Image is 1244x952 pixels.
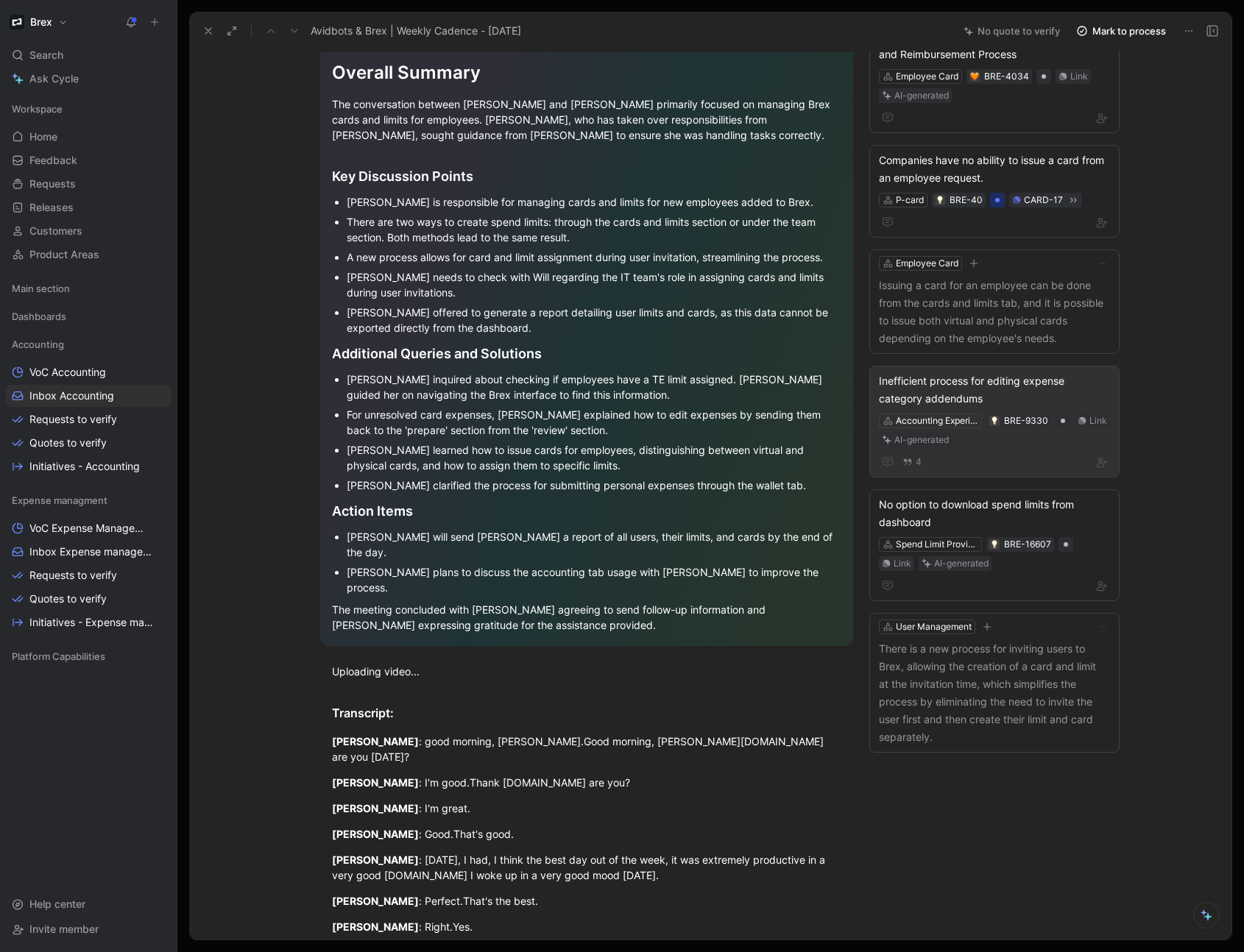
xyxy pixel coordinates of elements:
[6,489,171,633] div: Expense managmentVoC Expense ManagementInbox Expense managementRequests to verifyQuotes to verify...
[6,611,171,633] a: Initiatives - Expense management
[6,408,171,430] a: Requests to verify
[332,802,419,814] mark: [PERSON_NAME]
[347,194,841,210] div: [PERSON_NAME] is responsible for managing cards and limits for new employees added to Brex.
[6,126,171,148] a: Home
[29,544,152,559] span: Inbox Expense management
[29,177,76,191] span: Requests
[29,568,117,583] span: Requests to verify
[347,407,841,438] div: For unresolved card expenses, [PERSON_NAME] explained how to edit expenses by sending them back t...
[896,193,924,207] div: P-card
[990,416,999,425] img: 💡
[879,372,1110,408] div: Inefficient process for editing expense category addendums
[6,541,171,563] a: Inbox Expense management
[6,68,171,90] a: Ask Cycle
[29,615,154,630] span: Initiatives - Expense management
[332,704,841,722] div: Transcript:
[6,12,71,32] button: BrexBrex
[29,365,106,380] span: VoC Accounting
[29,129,57,144] span: Home
[984,69,1029,84] div: BRE-4034
[6,333,171,355] div: Accounting
[6,588,171,610] a: Quotes to verify
[332,852,841,883] div: : [DATE], I had, I think the best day out of the week, it was extremely productive in a very good...
[6,44,171,66] div: Search
[6,893,171,915] div: Help center
[347,529,841,560] div: [PERSON_NAME] will send [PERSON_NAME] a report of all users, their limits, and cards by the end o...
[6,645,171,672] div: Platform Capabilities
[29,923,99,935] span: Invite member
[332,853,419,866] mark: [PERSON_NAME]
[29,592,107,606] span: Quotes to verify
[29,200,74,215] span: Releases
[332,602,841,633] div: The meeting concluded with [PERSON_NAME] agreeing to send follow-up information and [PERSON_NAME]...
[311,22,521,40] span: Avidbots & Brex | Weekly Cadence - [DATE]
[6,918,171,940] div: Invite member
[896,619,972,634] div: User Management
[934,556,989,571] div: AI-generated
[6,432,171,454] a: Quotes to verify
[1004,413,1048,428] div: BRE-9330
[332,919,841,934] div: : Right.Yes.
[896,537,978,552] div: Spend Limit Provisioning
[1024,193,1063,207] div: CARD-17
[332,920,419,933] mark: [PERSON_NAME]
[332,344,841,363] div: Additional Queries and Solutions
[332,776,419,789] mark: [PERSON_NAME]
[1089,413,1107,428] div: Link
[332,60,841,86] div: Overall Summary
[347,442,841,473] div: [PERSON_NAME] learned how to issue cards for employees, distinguishing between virtual and physic...
[347,249,841,265] div: A new process allows for card and limit assignment during user invitation, streamlining the process.
[896,256,958,271] div: Employee Card
[6,149,171,171] a: Feedback
[969,71,980,82] button: 🧡
[332,664,841,679] div: Uploading video...
[6,455,171,477] a: Initiatives - Accounting
[6,244,171,266] a: Product Areas
[6,361,171,383] a: VoC Accounting
[936,196,944,205] img: 💡
[879,152,1110,187] div: Companies have no ability to issue a card from an employee request.
[332,893,841,909] div: : Perfect.That's the best.
[950,193,983,207] div: BRE-40
[332,96,841,143] div: The conversation between [PERSON_NAME] and [PERSON_NAME] primarily focused on managing Brex cards...
[332,828,419,840] mark: [PERSON_NAME]
[6,333,171,477] div: AccountingVoC AccountingInbox AccountingRequests to verifyQuotes to verifyInitiatives - Accounting
[347,477,841,493] div: [PERSON_NAME] clarified the process for submitting personal expenses through the wallet tab.
[989,416,1000,426] button: 💡
[29,412,117,427] span: Requests to verify
[347,564,841,595] div: [PERSON_NAME] plans to discuss the accounting tab usage with [PERSON_NAME] to improve the process.
[935,195,945,205] button: 💡
[957,21,1067,41] button: No quote to verify
[347,214,841,245] div: There are two ways to create spend limits: through the cards and limits section or under the team...
[894,556,911,571] div: Link
[6,173,171,195] a: Requests
[6,305,171,327] div: Dashboards
[332,895,419,907] mark: [PERSON_NAME]
[347,305,841,335] div: [PERSON_NAME] offered to generate a report detailing user limits and cards, as this data cannot b...
[6,385,171,407] a: Inbox Accounting
[29,388,114,403] span: Inbox Accounting
[900,454,925,470] button: 4
[879,496,1110,531] div: No option to download spend limits from dashboard
[332,166,841,186] div: Key Discussion Points
[332,775,841,790] div: : I'm good.Thank [DOMAIN_NAME] are you?
[6,564,171,586] a: Requests to verify
[896,69,958,84] div: Employee Card
[29,521,151,536] span: VoC Expense Management
[1070,69,1088,84] div: Link
[30,15,52,29] h1: Brex
[6,277,171,304] div: Main section
[6,98,171,120] div: Workspace
[6,645,171,667] div: Platform Capabilities
[332,826,841,842] div: : Good.That's good.
[12,337,64,352] span: Accounting
[6,277,171,299] div: Main section
[970,72,979,81] img: 🧡
[29,46,63,64] span: Search
[6,220,171,242] a: Customers
[12,309,66,324] span: Dashboards
[29,459,140,474] span: Initiatives - Accounting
